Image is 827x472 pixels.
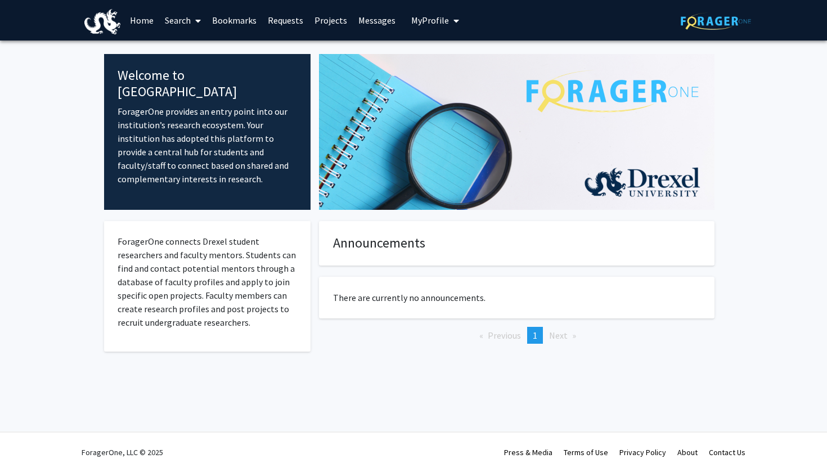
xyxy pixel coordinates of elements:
a: Terms of Use [564,447,608,457]
a: Privacy Policy [619,447,666,457]
h4: Announcements [333,235,700,251]
img: Drexel University Logo [84,9,120,34]
span: Next [549,330,568,341]
p: ForagerOne provides an entry point into our institution’s research ecosystem. Your institution ha... [118,105,297,186]
div: ForagerOne, LLC © 2025 [82,433,163,472]
span: 1 [533,330,537,341]
a: Bookmarks [206,1,262,40]
ul: Pagination [319,327,714,344]
p: There are currently no announcements. [333,291,700,304]
h4: Welcome to [GEOGRAPHIC_DATA] [118,68,297,100]
span: My Profile [411,15,449,26]
a: Requests [262,1,309,40]
a: Press & Media [504,447,552,457]
a: Projects [309,1,353,40]
a: Contact Us [709,447,745,457]
img: Cover Image [319,54,714,210]
a: Search [159,1,206,40]
a: Home [124,1,159,40]
a: Messages [353,1,401,40]
img: ForagerOne Logo [681,12,751,30]
span: Previous [488,330,521,341]
a: About [677,447,698,457]
p: ForagerOne connects Drexel student researchers and faculty mentors. Students can find and contact... [118,235,297,329]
